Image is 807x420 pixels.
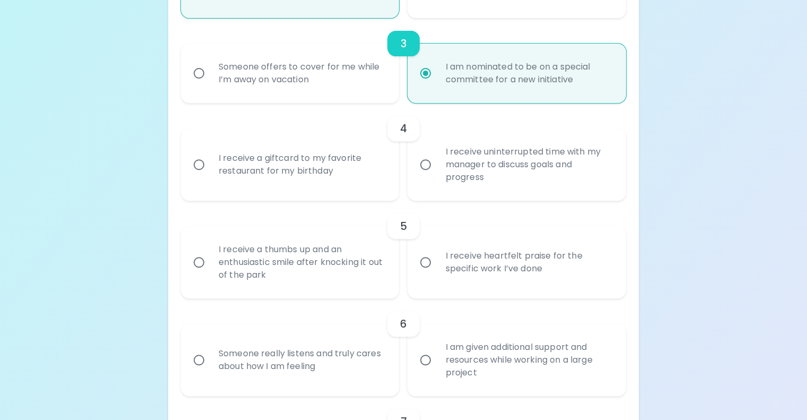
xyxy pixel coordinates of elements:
h6: 5 [400,218,407,235]
div: choice-group-check [181,298,626,396]
div: Someone really listens and truly cares about how I am feeling [210,335,394,385]
div: I receive heartfelt praise for the specific work I’ve done [437,237,620,288]
h6: 6 [400,315,407,332]
div: choice-group-check [181,103,626,201]
div: I receive a giftcard to my favorite restaurant for my birthday [210,139,394,190]
div: I receive a thumbs up and an enthusiastic smile after knocking it out of the park [210,230,394,294]
div: I receive uninterrupted time with my manager to discuss goals and progress [437,133,620,196]
div: choice-group-check [181,201,626,298]
div: choice-group-check [181,18,626,103]
h6: 3 [400,35,406,52]
div: Someone offers to cover for me while I’m away on vacation [210,48,394,99]
h6: 4 [400,120,407,137]
div: I am given additional support and resources while working on a large project [437,328,620,392]
div: I am nominated to be on a special committee for a new initiative [437,48,620,99]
